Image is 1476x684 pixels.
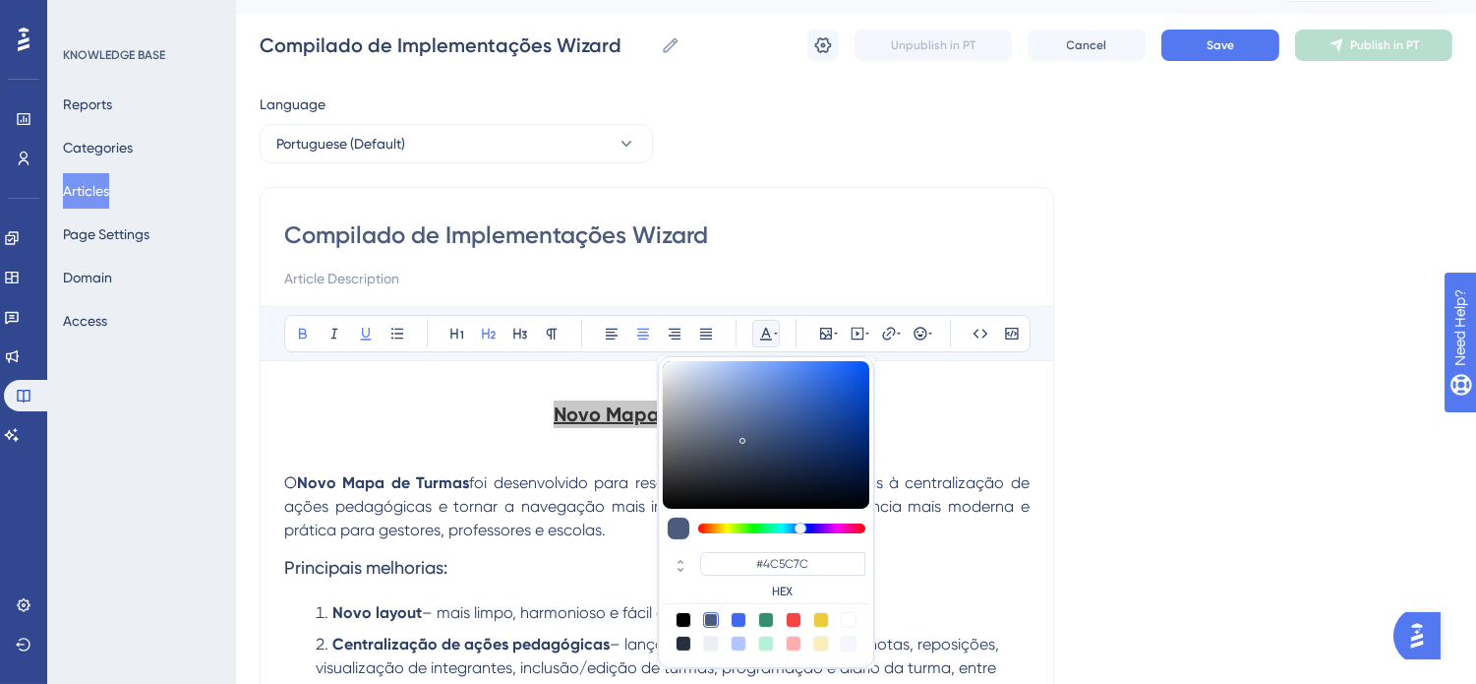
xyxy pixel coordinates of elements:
input: Article Title [284,219,1030,251]
button: Page Settings [63,217,149,252]
span: Save [1207,37,1234,53]
strong: Novo layout [332,603,422,622]
button: Save [1161,30,1279,61]
span: Unpublish in PT [891,37,975,53]
span: Portuguese (Default) [276,132,405,155]
span: Language [260,93,325,116]
label: HEX [700,584,865,599]
iframe: UserGuiding AI Assistant Launcher [1393,606,1452,665]
button: Portuguese (Default) [260,124,653,163]
button: Articles [63,173,109,209]
button: Domain [63,260,112,295]
button: Cancel [1028,30,1146,61]
button: Unpublish in PT [855,30,1012,61]
button: Reports [63,87,112,122]
strong: Novo Mapa de Turmas [554,403,760,426]
span: foi desenvolvido para resolver dificuldades relacionadas à centralização de ações pedagógicas e t... [284,473,1033,539]
strong: Novo Mapa de Turmas [297,473,469,492]
span: Principais melhorias: [284,557,447,578]
button: Categories [63,130,133,165]
input: Article Description [284,267,1030,290]
div: KNOWLEDGE BASE [63,47,165,63]
button: Publish in PT [1295,30,1452,61]
span: Publish in PT [1350,37,1419,53]
span: Need Help? [46,5,123,29]
span: Cancel [1067,37,1107,53]
strong: Centralização de ações pedagógicas [332,635,610,653]
span: – mais limpo, harmonioso e fácil de usar. [422,603,712,622]
button: Access [63,303,107,339]
input: Article Name [260,31,653,59]
span: O [284,473,297,492]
